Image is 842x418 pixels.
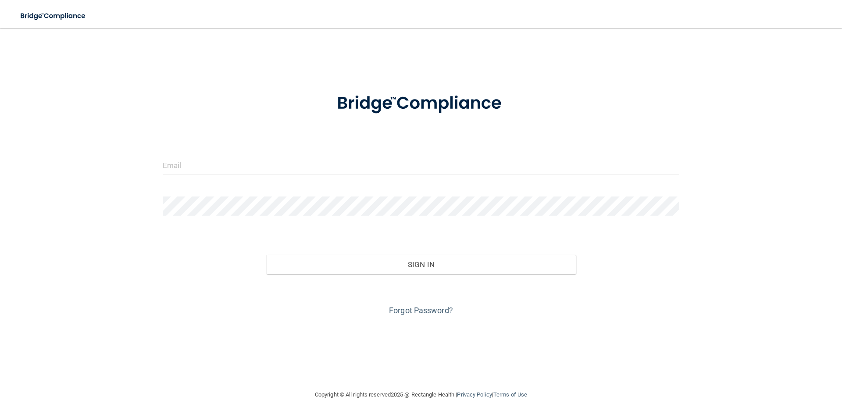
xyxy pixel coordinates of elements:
[457,391,492,398] a: Privacy Policy
[493,391,527,398] a: Terms of Use
[13,7,94,25] img: bridge_compliance_login_screen.278c3ca4.svg
[261,381,581,409] div: Copyright © All rights reserved 2025 @ Rectangle Health | |
[163,155,679,175] input: Email
[319,81,523,126] img: bridge_compliance_login_screen.278c3ca4.svg
[389,306,453,315] a: Forgot Password?
[266,255,576,274] button: Sign In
